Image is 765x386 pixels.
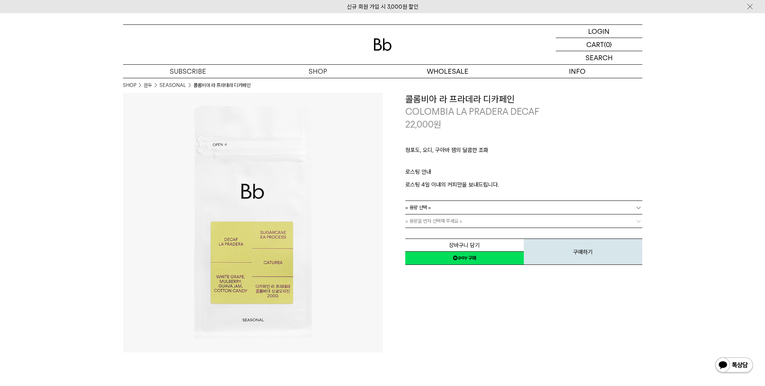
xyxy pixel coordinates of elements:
[588,25,610,38] p: LOGIN
[347,3,418,10] a: 신규 회원 가입 시 3,000원 할인
[144,82,152,89] a: 원두
[405,105,642,118] p: COLOMBIA LA PRADERA DECAF
[715,357,754,375] img: 카카오톡 채널 1:1 채팅 버튼
[556,25,642,38] a: LOGIN
[433,119,441,130] span: 원
[524,239,642,265] button: 구매하기
[405,93,642,106] h3: 콜롬비아 라 프라데라 디카페인
[405,201,431,214] span: = 용량 선택 =
[513,65,642,78] p: INFO
[556,38,642,51] a: CART (0)
[405,251,524,265] a: 새창
[604,38,612,51] p: (0)
[405,214,462,228] span: = 용량을 먼저 선택해 주세요 =
[160,82,186,89] a: SEASONAL
[405,146,642,158] p: 청포도, 오디, 구아바 잼의 달콤한 조화
[123,93,383,353] img: 콜롬비아 라 프라데라 디카페인
[405,167,642,180] p: 로스팅 안내
[405,118,441,131] p: 22,000
[405,180,642,189] p: 로스팅 4일 이내의 커피만을 보내드립니다.
[123,82,136,89] a: SHOP
[253,65,383,78] a: SHOP
[123,65,253,78] a: SUBSCRIBE
[405,239,524,252] button: 장바구니 담기
[383,65,513,78] p: WHOLESALE
[405,158,642,167] p: ㅤ
[586,51,613,64] p: SEARCH
[193,82,251,89] li: 콜롬비아 라 프라데라 디카페인
[586,38,604,51] p: CART
[374,38,392,51] img: 로고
